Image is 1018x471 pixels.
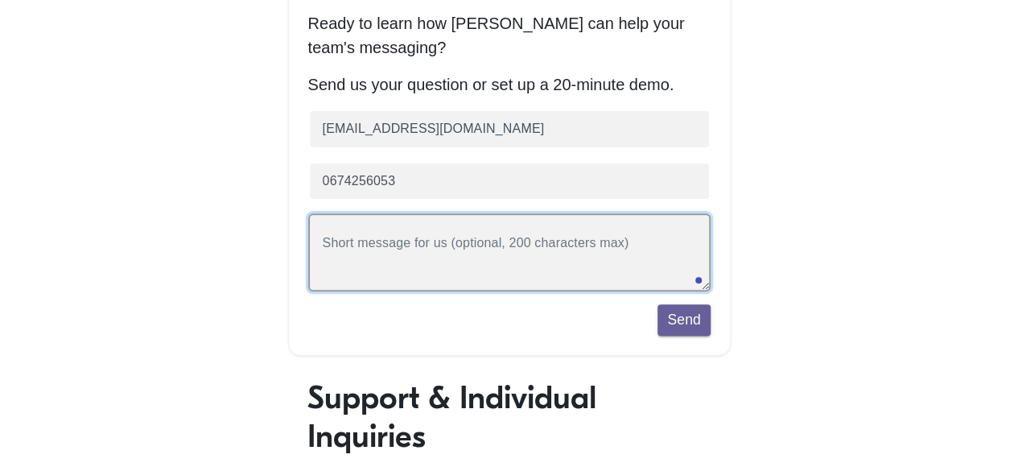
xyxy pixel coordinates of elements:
p: Send us your question or set up a 20-minute demo. [308,72,711,97]
input: Phone number (optional) [308,162,711,201]
h1: Support & Individual Inquiries [307,378,711,456]
input: Business email (required) [308,109,711,149]
button: Send [657,304,710,335]
p: Ready to learn how [PERSON_NAME] can help your team's messaging? [308,11,711,60]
